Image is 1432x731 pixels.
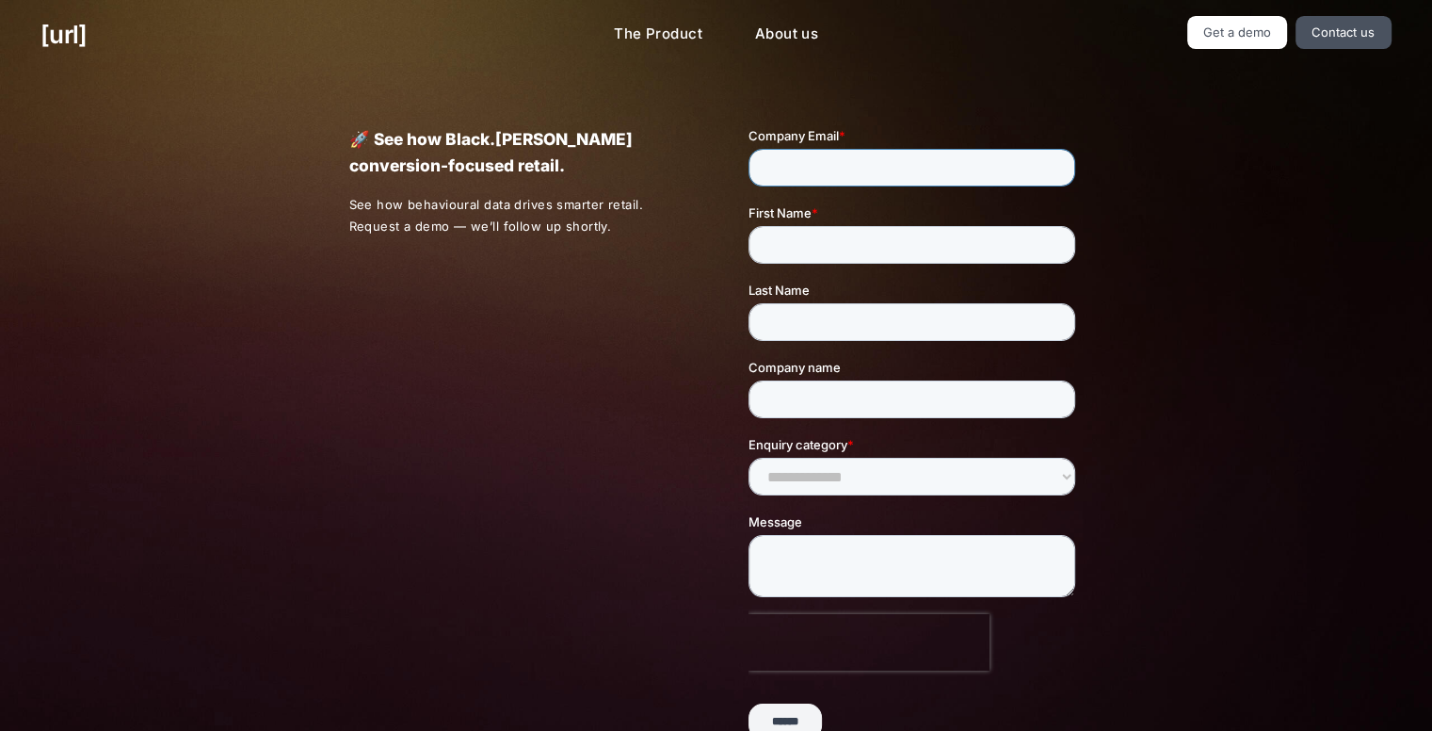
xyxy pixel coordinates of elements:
p: See how behavioural data drives smarter retail. Request a demo — we’ll follow up shortly. [348,194,684,237]
a: About us [740,16,833,53]
a: Contact us [1295,16,1392,49]
p: 🚀 See how Black.[PERSON_NAME] conversion-focused retail. [348,126,683,179]
a: The Product [599,16,717,53]
a: Get a demo [1187,16,1288,49]
a: [URL] [40,16,87,53]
